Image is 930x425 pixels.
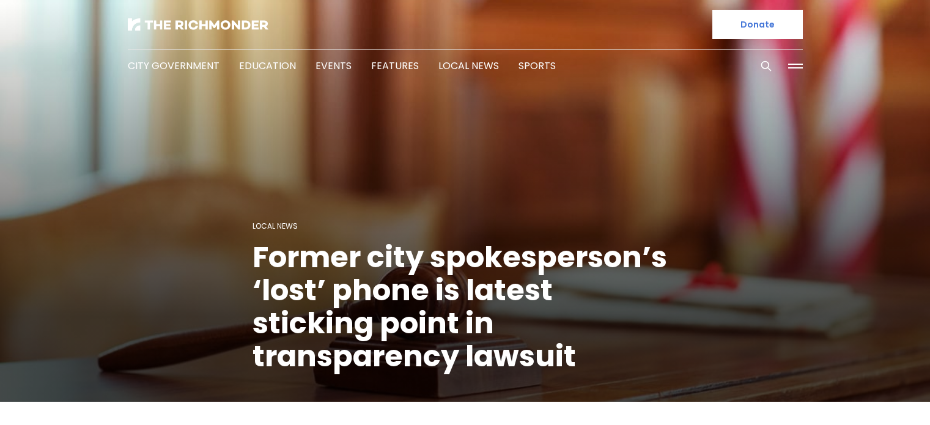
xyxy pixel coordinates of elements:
[712,10,803,39] a: Donate
[371,59,419,73] a: Features
[519,59,556,73] a: Sports
[757,57,775,75] button: Search this site
[128,18,268,31] img: The Richmonder
[239,59,296,73] a: Education
[128,59,220,73] a: City Government
[827,365,930,425] iframe: portal-trigger
[438,59,499,73] a: Local News
[253,221,298,231] a: Local News
[316,59,352,73] a: Events
[253,241,678,373] h1: Former city spokesperson’s ‘lost’ phone is latest sticking point in transparency lawsuit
